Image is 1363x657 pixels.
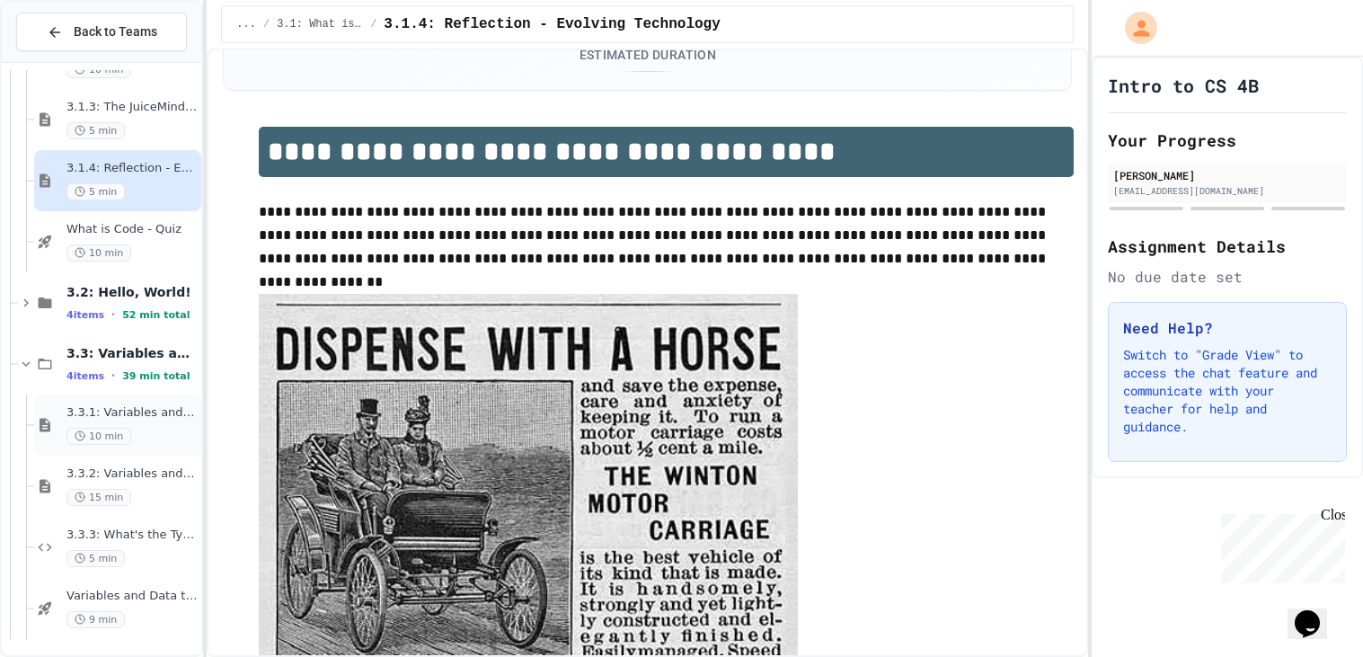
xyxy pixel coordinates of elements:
span: 3.3: Variables and Data Types [66,345,198,361]
div: Chat with us now!Close [7,7,124,114]
span: ... [236,17,256,31]
h2: Assignment Details [1108,234,1347,259]
span: • [111,307,115,322]
div: [PERSON_NAME] [1113,167,1341,183]
span: Back to Teams [74,22,157,41]
span: 4 items [66,370,104,382]
span: 10 min [66,428,131,445]
span: 3.3.3: What's the Type? [66,528,198,543]
div: My Account [1106,7,1162,49]
span: 10 min [66,61,131,78]
iframe: chat widget [1214,507,1345,583]
span: What is Code - Quiz [66,222,198,237]
span: 3.3.1: Variables and Data Types [66,405,198,421]
h2: Your Progress [1108,128,1347,153]
div: [EMAIL_ADDRESS][DOMAIN_NAME] [1113,184,1341,198]
span: 39 min total [122,370,190,382]
h3: Need Help? [1123,317,1332,339]
span: 3.2: Hello, World! [66,284,198,300]
span: 15 min [66,489,131,506]
span: 4 items [66,309,104,321]
h1: Intro to CS 4B [1108,73,1259,98]
span: 3.1.3: The JuiceMind IDE [66,100,198,115]
span: 3.3.2: Variables and Data Types - Review [66,466,198,482]
span: / [370,17,376,31]
span: 3.1: What is Code? [277,17,363,31]
div: No due date set [1108,266,1347,288]
div: Estimated Duration [580,46,716,64]
button: Back to Teams [16,13,187,51]
span: 5 min [66,550,125,567]
span: 9 min [66,611,125,628]
span: 52 min total [122,309,190,321]
span: • [111,368,115,383]
p: Switch to "Grade View" to access the chat feature and communicate with your teacher for help and ... [1123,346,1332,436]
span: 5 min [66,122,125,139]
span: 5 min [66,183,125,200]
span: 10 min [66,244,131,262]
span: Variables and Data types - quiz [66,589,198,604]
span: 3.1.4: Reflection - Evolving Technology [66,161,198,176]
span: 3.1.4: Reflection - Evolving Technology [384,13,720,35]
span: / [263,17,270,31]
iframe: chat widget [1288,585,1345,639]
